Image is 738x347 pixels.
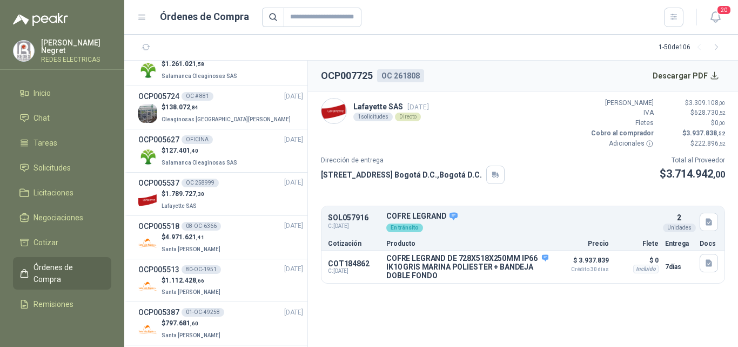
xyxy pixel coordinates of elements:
span: 628.730 [694,109,725,116]
span: ,52 [719,141,725,147]
span: Tareas [33,137,57,149]
span: 797.681 [165,319,198,327]
p: $ [162,146,239,156]
p: REDES ELECTRICAS [41,56,111,63]
img: Company Logo [138,234,157,253]
p: Dirección de entrega [321,155,505,166]
a: Remisiones [13,294,111,315]
img: Company Logo [138,104,157,123]
span: 3.714.942 [666,167,725,180]
span: 20 [716,5,732,15]
span: ,58 [196,61,204,67]
span: Inicio [33,87,51,99]
div: Incluido [633,265,659,273]
span: [DATE] [284,91,303,102]
span: ,66 [196,278,204,284]
span: Solicitudes [33,162,71,174]
a: OCP005537OC 258999[DATE] Company Logo$1.789.727,30Lafayette SAS [138,177,303,211]
p: Cobro al comprador [589,128,654,139]
span: ,41 [196,234,204,240]
span: Licitaciones [33,187,73,199]
p: COFRE LEGRAND [386,212,659,221]
a: OCP005724OC # 881[DATE] Company Logo$138.072,84Oleaginosas [GEOGRAPHIC_DATA][PERSON_NAME] [138,90,303,125]
p: 2 [677,212,681,224]
div: 1 - 50 de 106 [659,39,725,56]
img: Company Logo [138,277,157,296]
span: C: [DATE] [328,268,380,274]
p: Entrega [665,240,693,247]
span: [DATE] [284,135,303,145]
span: ,52 [719,110,725,116]
span: Remisiones [33,298,73,310]
span: Lafayette SAS [162,203,197,209]
span: 0 [715,119,725,127]
span: C: [DATE] [328,222,380,231]
p: $ [660,118,725,128]
span: ,60 [190,320,198,326]
p: $ [660,128,725,139]
p: $ [660,139,725,149]
a: Inicio [13,83,111,103]
p: Total al Proveedor [660,155,725,166]
div: OC 261808 [377,69,424,82]
span: Negociaciones [33,212,83,224]
span: 3.937.838 [686,129,725,137]
p: Flete [615,240,659,247]
img: Company Logo [14,41,34,61]
span: 3.309.108 [689,99,725,107]
h3: OCP005387 [138,306,179,318]
span: Oleaginosas [GEOGRAPHIC_DATA][PERSON_NAME] [162,116,291,122]
span: [DATE] [284,221,303,231]
p: $ [162,59,239,69]
span: ,40 [190,148,198,154]
p: Precio [555,240,609,247]
a: OCP00551808-OC-6366[DATE] Company Logo$4.971.621,41Santa [PERSON_NAME] [138,220,303,254]
h3: OCP005537 [138,177,179,189]
h1: Órdenes de Compra [160,9,249,24]
span: ,52 [717,130,725,136]
span: ,00 [719,120,725,126]
h3: OCP005513 [138,264,179,276]
a: OCP005627OFICINA[DATE] Company Logo$127.401,40Salamanca Oleaginosas SAS [138,134,303,168]
img: Logo peakr [13,13,68,26]
img: Company Logo [138,191,157,209]
a: OCP00538701-OC-49258[DATE] Company Logo$797.681,60Santa [PERSON_NAME] [138,306,303,341]
button: 20 [706,8,725,27]
p: $ [162,318,223,329]
p: $ 0 [615,254,659,267]
img: Company Logo [138,320,157,339]
img: Company Logo [321,99,346,123]
span: 1.261.021 [165,60,204,68]
span: 138.072 [165,103,198,111]
div: Directo [395,113,421,121]
a: Órdenes de Compra [13,257,111,290]
h3: OCP005627 [138,134,179,146]
p: $ [660,166,725,182]
a: Negociaciones [13,207,111,228]
button: Descargar PDF [647,65,726,87]
h2: OCP007725 [321,68,373,83]
span: Santa [PERSON_NAME] [162,289,220,295]
span: Crédito 30 días [555,267,609,272]
span: [DATE] [284,178,303,188]
span: Salamanca Oleaginosas SAS [162,160,237,166]
p: $ [162,102,293,113]
span: 1.112.428 [165,277,204,284]
span: [DATE] [284,307,303,318]
span: [DATE] [284,264,303,274]
a: OCP005927OC # 15551[DATE] Company Logo$1.261.021,58Salamanca Oleaginosas SAS [138,47,303,81]
p: $ [162,189,204,199]
a: Configuración [13,319,111,339]
span: 1.789.727 [165,190,204,198]
div: 01-OC-49258 [182,308,224,317]
h3: OCP005518 [138,220,179,232]
div: 80-OC-1951 [182,265,221,274]
p: $ [660,98,725,108]
p: $ [162,276,223,286]
img: Company Logo [138,61,157,80]
div: 08-OC-6366 [182,222,221,231]
p: IVA [589,108,654,118]
div: 1 solicitudes [353,113,393,121]
span: 4.971.621 [165,233,204,241]
span: Santa [PERSON_NAME] [162,246,220,252]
